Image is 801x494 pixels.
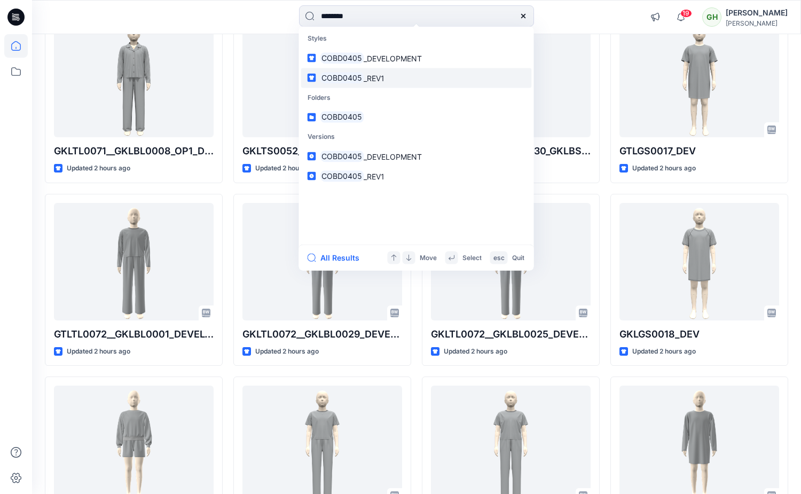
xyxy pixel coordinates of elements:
[301,29,532,49] p: Styles
[512,252,524,263] p: Quit
[301,48,532,68] a: COBD0405_DEVELOPMENT
[619,144,779,159] p: GTLGS0017_DEV
[493,252,505,263] p: esc
[726,6,788,19] div: [PERSON_NAME]
[320,72,364,84] mark: COBD0405
[301,127,532,147] p: Versions
[462,252,482,263] p: Select
[320,170,364,182] mark: COBD0405
[619,20,779,137] a: GTLGS0017_DEV
[255,163,319,174] p: Updated 2 hours ago
[301,107,532,127] a: COBD0405
[420,252,437,263] p: Move
[255,346,319,357] p: Updated 2 hours ago
[364,73,384,82] span: _REV1
[364,171,384,181] span: _REV1
[431,327,591,342] p: GKLTL0072__GKLBL0025_DEVELOPMENT
[54,144,214,159] p: GKLTL0071__GKLBL0008_OP1_DEVELOPMENT
[619,203,779,320] a: GKLGS0018_DEV
[320,52,364,64] mark: COBD0405
[54,203,214,320] a: GTLTL0072__GKLBL0001_DEVELOPMENT
[242,327,402,342] p: GKLTL0072__GKLBL0029_DEVELOPMENT
[619,327,779,342] p: GKLGS0018_DEV
[726,19,788,27] div: [PERSON_NAME]
[364,152,422,161] span: _DEVELOPMENT
[702,7,721,27] div: GH
[242,144,402,159] p: GKLTS0052_GKLBL0030_GKLBS0004_SHORT & TOP_DEVELOPMENT
[320,150,364,162] mark: COBD0405
[308,252,366,264] button: All Results
[242,203,402,320] a: GKLTL0072__GKLBL0029_DEVELOPMENT
[680,9,692,18] span: 19
[67,346,130,357] p: Updated 2 hours ago
[632,346,696,357] p: Updated 2 hours ago
[67,163,130,174] p: Updated 2 hours ago
[320,111,364,123] mark: COBD0405
[301,88,532,107] p: Folders
[444,346,507,357] p: Updated 2 hours ago
[54,327,214,342] p: GTLTL0072__GKLBL0001_DEVELOPMENT
[301,166,532,186] a: COBD0405_REV1
[301,68,532,88] a: COBD0405_REV1
[632,163,696,174] p: Updated 2 hours ago
[54,20,214,137] a: GKLTL0071__GKLBL0008_OP1_DEVELOPMENT
[242,20,402,137] a: GKLTS0052_GKLBL0030_GKLBS0004_SHORT & TOP_DEVELOPMENT
[301,146,532,166] a: COBD0405_DEVELOPMENT
[364,53,422,62] span: _DEVELOPMENT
